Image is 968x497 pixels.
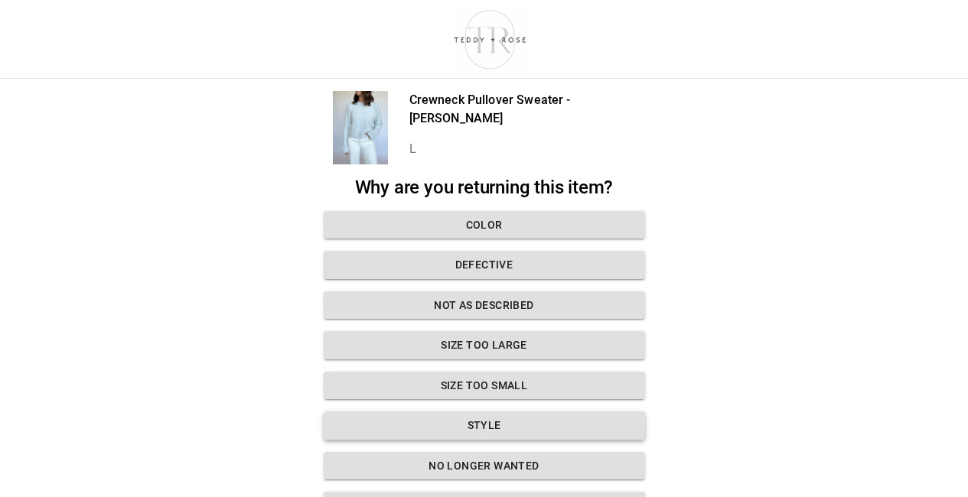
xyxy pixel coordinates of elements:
button: Size too large [324,331,645,359]
p: Crewneck Pullover Sweater - [PERSON_NAME] [409,91,645,128]
button: No longer wanted [324,452,645,480]
button: Size too small [324,372,645,400]
img: shop-teddyrose.myshopify.com-d93983e8-e25b-478f-b32e-9430bef33fdd [447,6,533,72]
button: Style [324,411,645,440]
h2: Why are you returning this item? [324,177,645,199]
p: L [409,140,645,158]
button: Defective [324,251,645,279]
button: Color [324,211,645,239]
button: Not as described [324,291,645,320]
